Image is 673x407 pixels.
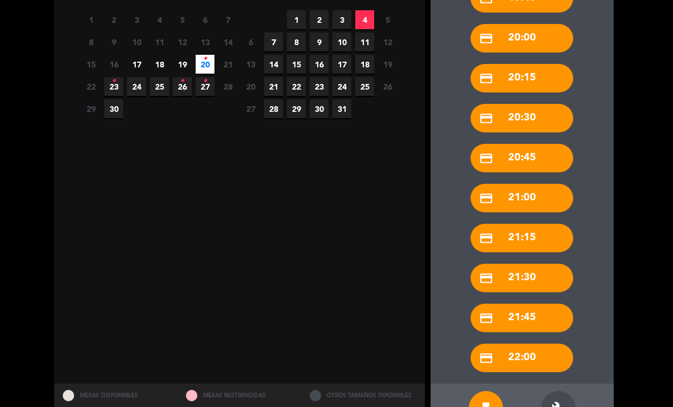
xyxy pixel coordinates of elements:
i: credit_card [479,71,493,86]
span: 27 [196,77,214,96]
i: credit_card [479,311,493,325]
span: 15 [82,55,100,74]
span: 15 [287,55,306,74]
span: 1 [287,10,306,29]
span: 3 [127,10,146,29]
span: 8 [82,33,100,51]
span: 18 [150,55,169,74]
span: 17 [333,55,351,74]
span: 8 [287,33,306,51]
span: 29 [287,99,306,118]
span: 23 [104,77,123,96]
span: 2 [310,10,329,29]
div: 20:45 [471,144,573,172]
span: 31 [333,99,351,118]
span: 13 [241,55,260,74]
div: 20:00 [471,24,573,53]
span: 25 [150,77,169,96]
i: credit_card [479,31,493,46]
i: credit_card [479,231,493,245]
span: 25 [355,77,374,96]
div: 20:15 [471,64,573,92]
i: credit_card [479,191,493,205]
span: 11 [355,33,374,51]
i: • [203,50,207,68]
span: 13 [196,33,214,51]
span: 20 [196,55,214,74]
span: 11 [150,33,169,51]
span: 24 [333,77,351,96]
span: 6 [196,10,214,29]
span: 5 [378,10,397,29]
div: 21:00 [471,184,573,212]
span: 28 [264,99,283,118]
span: 21 [264,77,283,96]
div: 21:15 [471,224,573,252]
span: 9 [104,33,123,51]
span: 23 [310,77,329,96]
i: • [180,72,184,90]
span: 24 [127,77,146,96]
div: 21:30 [471,264,573,292]
span: 19 [173,55,192,74]
span: 21 [218,55,237,74]
span: 20 [241,77,260,96]
span: 26 [378,77,397,96]
span: 27 [241,99,260,118]
span: 7 [264,33,283,51]
span: 18 [355,55,374,74]
i: credit_card [479,111,493,126]
div: 21:45 [471,304,573,332]
span: 22 [82,77,100,96]
span: 29 [82,99,100,118]
i: credit_card [479,351,493,365]
i: credit_card [479,271,493,285]
span: 19 [378,55,397,74]
span: 26 [173,77,192,96]
span: 1 [82,10,100,29]
span: 3 [333,10,351,29]
span: 12 [173,33,192,51]
span: 28 [218,77,237,96]
span: 14 [218,33,237,51]
span: 4 [150,10,169,29]
span: 4 [355,10,374,29]
span: 10 [333,33,351,51]
div: 22:00 [471,344,573,372]
span: 6 [241,33,260,51]
i: • [112,72,116,90]
span: 12 [378,33,397,51]
i: credit_card [479,151,493,166]
span: 17 [127,55,146,74]
span: 10 [127,33,146,51]
div: 20:30 [471,104,573,132]
span: 22 [287,77,306,96]
span: 7 [218,10,237,29]
span: 30 [310,99,329,118]
span: 16 [310,55,329,74]
span: 9 [310,33,329,51]
span: 5 [173,10,192,29]
i: • [203,72,207,90]
span: 16 [104,55,123,74]
span: 14 [264,55,283,74]
span: 2 [104,10,123,29]
span: 30 [104,99,123,118]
